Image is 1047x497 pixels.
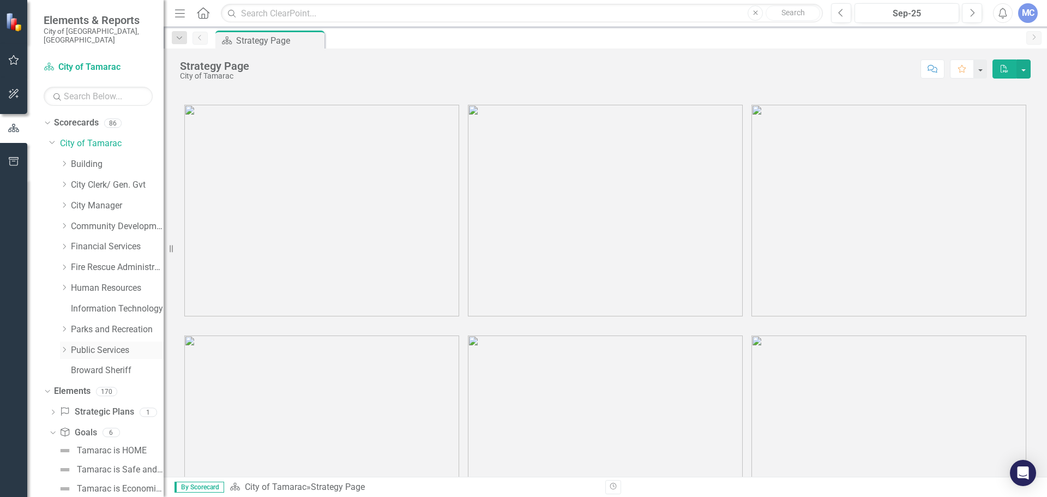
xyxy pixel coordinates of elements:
div: Strategy Page [180,60,249,72]
img: tamarac2%20v3.png [468,105,743,316]
div: 170 [96,387,117,396]
a: City of Tamarac [245,482,306,492]
div: » [230,481,597,494]
a: Financial Services [71,241,164,253]
a: Scorecards [54,117,99,129]
span: Elements & Reports [44,14,153,27]
img: Not Defined [58,482,71,495]
img: Not Defined [58,444,71,457]
a: Public Services [71,344,164,357]
div: Tamarac is Safe and People Know it [77,465,164,475]
a: Information Technology [71,303,164,315]
div: 6 [103,428,120,438]
div: Tamarac is Economically Resilient [77,484,164,494]
a: Building [71,158,164,171]
div: 1 [140,408,157,417]
button: Sep-25 [855,3,959,23]
div: Strategy Page [311,482,365,492]
button: MC [1018,3,1038,23]
div: 86 [104,118,122,128]
div: City of Tamarac [180,72,249,80]
a: Elements [54,385,91,398]
span: Search [781,8,805,17]
a: City Clerk/ Gen. Gvt [71,179,164,191]
a: Fire Rescue Administration [71,261,164,274]
a: Parks and Recreation [71,324,164,336]
a: Human Resources [71,282,164,295]
a: Strategic Plans [59,406,134,418]
a: City of Tamarac [60,137,164,150]
a: Tamarac is Safe and People Know it [56,461,164,478]
a: Tamarac is HOME [56,442,147,459]
button: Search [766,5,820,21]
div: Open Intercom Messenger [1010,460,1036,486]
small: City of [GEOGRAPHIC_DATA], [GEOGRAPHIC_DATA] [44,27,153,45]
img: ClearPoint Strategy [5,13,25,32]
input: Search ClearPoint... [221,4,823,23]
div: Tamarac is HOME [77,446,147,456]
a: City of Tamarac [44,61,153,74]
img: Not Defined [58,463,71,476]
div: Strategy Page [236,34,322,47]
img: tamarac1%20v3.png [184,105,459,316]
div: Sep-25 [858,7,955,20]
a: Goals [59,427,97,439]
a: Community Development [71,220,164,233]
a: Broward Sheriff [71,364,164,377]
img: tamarac3%20v3.png [751,105,1026,316]
input: Search Below... [44,87,153,106]
span: By Scorecard [174,482,224,493]
a: City Manager [71,200,164,212]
